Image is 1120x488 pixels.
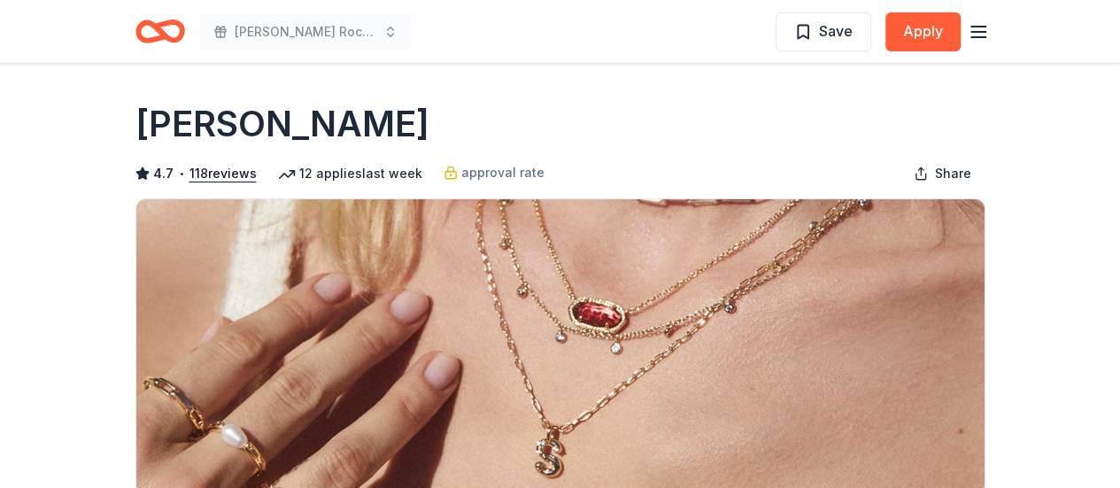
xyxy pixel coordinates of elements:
a: Home [135,11,185,52]
span: Share [935,163,971,184]
button: 118reviews [189,163,257,184]
div: 12 applies last week [278,163,422,184]
button: Save [776,12,871,51]
span: • [178,167,184,181]
span: [PERSON_NAME] Rocks Bingo [235,21,376,43]
h1: [PERSON_NAME] [135,99,429,149]
span: Save [819,19,853,43]
button: Apply [885,12,961,51]
span: approval rate [461,162,545,183]
button: [PERSON_NAME] Rocks Bingo [199,14,412,50]
span: 4.7 [153,163,174,184]
button: Share [900,156,985,191]
a: approval rate [444,162,545,183]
